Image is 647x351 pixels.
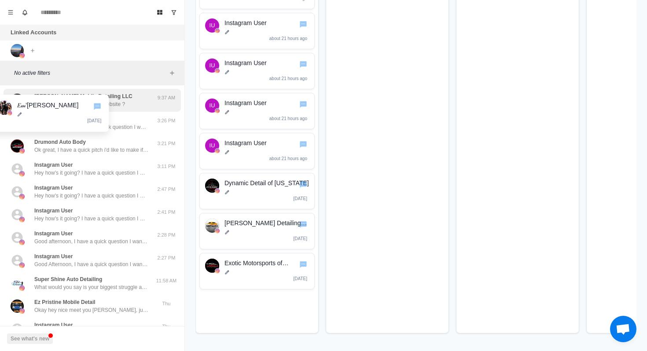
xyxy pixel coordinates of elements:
p: Instagram User [34,207,73,215]
p: Ok great, I have a quick pitch i'd like to make if you'd be willing to hear it? [34,146,149,154]
p: Good Afternoon, I have a quick question I want to ask you if you don't mind? [34,260,149,268]
div: Open chat [610,316,636,342]
img: picture [19,263,25,268]
p: 9:37 AM [155,94,177,102]
button: Notifications [18,5,32,19]
p: 3:21 PM [155,140,177,147]
p: Drumond Auto Body [34,138,86,146]
p: Instagram User [34,184,73,192]
img: picture [19,194,25,199]
p: Instagram User [34,321,73,329]
p: Instagram User [34,161,73,169]
img: picture [11,300,24,313]
button: Add account [27,45,38,56]
button: See what's new [7,333,53,344]
p: Okay hey nice meet you [PERSON_NAME], just want say thank you for responding. My question was if ... [34,306,149,314]
p: 3:26 PM [155,117,177,124]
p: Instagram User [34,252,73,260]
p: I was wondering if you had a website ? [34,100,125,108]
img: picture [19,171,25,176]
p: Instagram User [34,230,73,238]
p: Good afternoon, I have a quick question I want to ask you if you don't mind? [34,238,149,245]
p: Thu [155,300,177,307]
button: Show unread conversations [167,5,181,19]
img: picture [11,277,24,290]
img: picture [19,217,25,222]
p: Thu [155,323,177,330]
p: 2:27 PM [155,254,177,262]
img: picture [19,53,25,58]
p: Linked Accounts [11,28,56,37]
p: 3:11 PM [155,163,177,170]
img: picture [19,308,25,314]
button: Board View [153,5,167,19]
p: 2:41 PM [155,208,177,216]
p: Hey how's it going? I have a quick question I want to ask you if you don't mind? [34,192,149,200]
p: 2:28 PM [155,231,177,239]
button: Menu [4,5,18,19]
p: Hey how's it going I have a quick question I want to ask you if you don't mind? [34,123,149,131]
button: Add filters [167,68,177,78]
p: Hey how's it going? I have a quick question I want to ask you if you don't mind? [34,169,149,177]
p: 2:47 PM [155,186,177,193]
p: Super Shine Auto Detailing [34,275,102,283]
img: picture [11,44,24,57]
p: 11:58 AM [155,277,177,285]
img: picture [19,102,25,108]
img: picture [11,94,24,107]
p: No active filters [14,69,167,77]
img: picture [19,148,25,154]
p: [PERSON_NAME] Moblie Detailing LLC [34,92,132,100]
img: picture [19,285,25,291]
p: What would you say is your biggest struggle as an owner of a car detailing business? [34,283,149,291]
img: picture [19,125,25,131]
p: Ez Pristine Mobile Detail [34,298,96,306]
img: picture [19,240,25,245]
p: Instagram User [34,115,73,123]
img: picture [11,139,24,153]
p: Hey how's it going? I have a quick question I want to ask you if you don't mind? [34,215,149,223]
